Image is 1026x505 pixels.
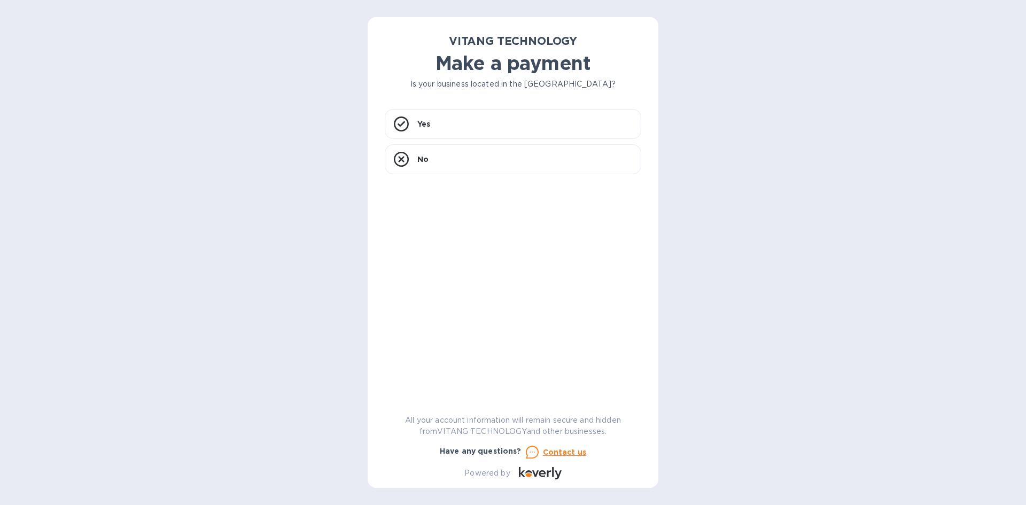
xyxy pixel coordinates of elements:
p: No [417,154,429,165]
b: VITANG TECHNOLOGY [449,34,577,48]
u: Contact us [543,448,587,456]
b: Have any questions? [440,447,522,455]
p: All your account information will remain secure and hidden from VITANG TECHNOLOGY and other busin... [385,415,641,437]
p: Yes [417,119,430,129]
h1: Make a payment [385,52,641,74]
p: Powered by [464,468,510,479]
p: Is your business located in the [GEOGRAPHIC_DATA]? [385,79,641,90]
